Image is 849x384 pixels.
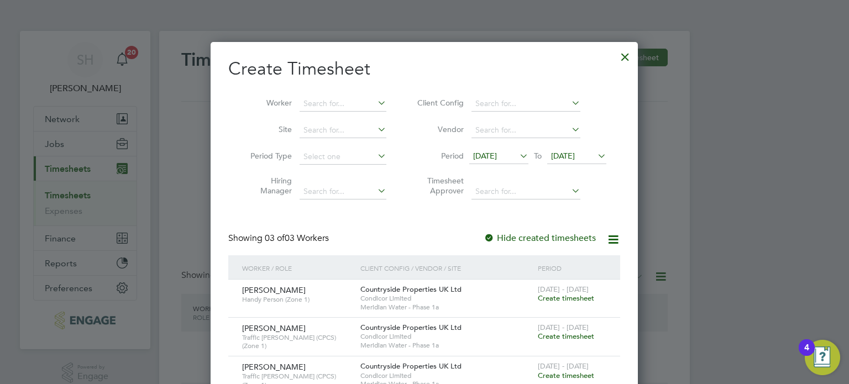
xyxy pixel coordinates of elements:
[538,332,594,341] span: Create timesheet
[414,124,464,134] label: Vendor
[535,255,609,281] div: Period
[484,233,596,244] label: Hide created timesheets
[414,176,464,196] label: Timesheet Approver
[239,255,358,281] div: Worker / Role
[300,184,386,199] input: Search for...
[360,323,462,332] span: Countryside Properties UK Ltd
[242,362,306,372] span: [PERSON_NAME]
[414,98,464,108] label: Client Config
[360,285,462,294] span: Countryside Properties UK Ltd
[471,123,580,138] input: Search for...
[300,123,386,138] input: Search for...
[360,332,532,341] span: Condicor Limited
[471,184,580,199] input: Search for...
[471,96,580,112] input: Search for...
[538,293,594,303] span: Create timesheet
[242,151,292,161] label: Period Type
[538,371,594,380] span: Create timesheet
[242,176,292,196] label: Hiring Manager
[360,294,532,303] span: Condicor Limited
[360,371,532,380] span: Condicor Limited
[228,233,331,244] div: Showing
[242,333,352,350] span: Traffic [PERSON_NAME] (CPCS) (Zone 1)
[531,149,545,163] span: To
[242,295,352,304] span: Handy Person (Zone 1)
[360,303,532,312] span: Meridian Water - Phase 1a
[265,233,285,244] span: 03 of
[242,124,292,134] label: Site
[242,98,292,108] label: Worker
[358,255,535,281] div: Client Config / Vendor / Site
[360,341,532,350] span: Meridian Water - Phase 1a
[228,57,620,81] h2: Create Timesheet
[804,348,809,362] div: 4
[265,233,329,244] span: 03 Workers
[242,285,306,295] span: [PERSON_NAME]
[551,151,575,161] span: [DATE]
[300,96,386,112] input: Search for...
[242,323,306,333] span: [PERSON_NAME]
[300,149,386,165] input: Select one
[360,361,462,371] span: Countryside Properties UK Ltd
[538,361,589,371] span: [DATE] - [DATE]
[538,323,589,332] span: [DATE] - [DATE]
[538,285,589,294] span: [DATE] - [DATE]
[414,151,464,161] label: Period
[805,340,840,375] button: Open Resource Center, 4 new notifications
[473,151,497,161] span: [DATE]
